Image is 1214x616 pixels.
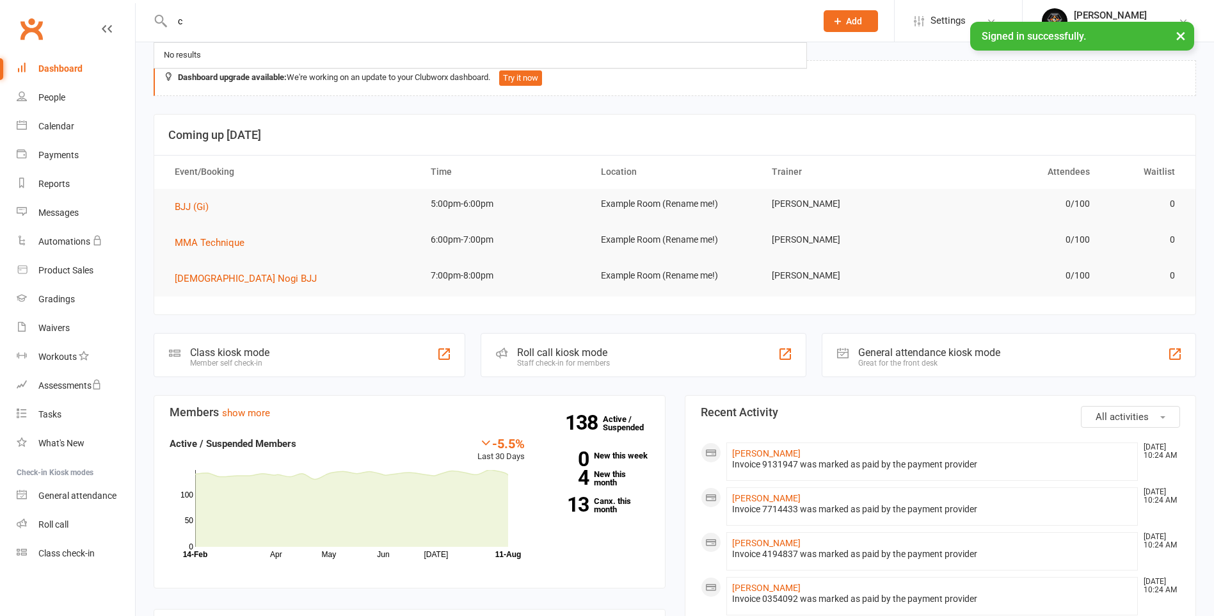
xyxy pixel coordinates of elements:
td: Example Room (Rename me!) [589,261,760,291]
button: Add [824,10,878,32]
div: Gradings [38,294,75,304]
a: [PERSON_NAME] [732,583,801,593]
span: Add [846,16,862,26]
a: Gradings [17,285,135,314]
td: 0 [1101,261,1186,291]
span: MMA Technique [175,237,244,248]
a: People [17,83,135,112]
a: 4New this month [544,470,650,487]
th: Time [419,156,589,188]
div: No results [160,46,205,65]
a: Clubworx [15,13,47,45]
strong: Dashboard upgrade available: [178,72,287,82]
img: thumb_image1660268831.png [1042,8,1067,34]
td: 0/100 [930,189,1101,219]
td: Example Room (Rename me!) [589,189,760,219]
td: Example Room (Rename me!) [589,225,760,255]
span: Settings [930,6,966,35]
span: BJJ (Gi) [175,201,209,213]
a: Roll call [17,510,135,539]
button: All activities [1081,406,1180,428]
td: 0 [1101,189,1186,219]
td: [PERSON_NAME] [760,225,930,255]
div: Automations [38,236,90,247]
a: Tasks [17,400,135,429]
strong: 138 [565,413,603,432]
div: General attendance kiosk mode [858,346,1000,359]
th: Location [589,156,760,188]
div: Roll call kiosk mode [517,346,610,359]
button: MMA Technique [175,235,253,250]
div: People [38,92,65,102]
h3: Recent Activity [701,406,1181,419]
a: Assessments [17,371,135,400]
span: All activities [1096,411,1149,423]
a: [PERSON_NAME] [732,493,801,503]
div: Assessments [38,380,102,391]
a: What's New [17,429,135,458]
button: Try it now [499,70,542,86]
div: Class kiosk mode [190,346,269,359]
h3: Members [170,406,650,419]
a: Class kiosk mode [17,539,135,568]
td: 0/100 [930,225,1101,255]
a: Calendar [17,112,135,141]
h3: Coming up [DATE] [168,129,1181,142]
div: Invoice 9131947 was marked as paid by the payment provider [732,459,1133,470]
a: Dashboard [17,54,135,83]
div: Tasks [38,409,61,419]
a: show more [222,407,270,419]
div: Waivers [38,323,70,333]
div: Invoice 4194837 was marked as paid by the payment provider [732,549,1133,560]
th: Attendees [930,156,1101,188]
a: Reports [17,170,135,199]
div: Last 30 Days [477,436,525,464]
div: [PERSON_NAME] [1074,10,1147,21]
a: Payments [17,141,135,170]
button: [DEMOGRAPHIC_DATA] Nogi BJJ [175,271,326,286]
time: [DATE] 10:24 AM [1137,443,1179,460]
div: General attendance [38,490,116,501]
td: 0/100 [930,261,1101,291]
strong: 0 [544,450,589,469]
input: Search... [168,12,807,30]
a: 13Canx. this month [544,497,650,514]
div: What's New [38,438,84,448]
div: Dashboard [38,63,83,74]
td: 7:00pm-8:00pm [419,261,589,291]
div: -5.5% [477,436,525,450]
button: × [1169,22,1192,49]
time: [DATE] 10:24 AM [1137,578,1179,594]
a: 138Active / Suspended [603,405,659,441]
div: Class check-in [38,548,95,558]
div: We're working on an update to your Clubworx dashboard. [154,60,1196,96]
a: General attendance kiosk mode [17,482,135,510]
strong: 4 [544,468,589,487]
div: Staff check-in for members [517,359,610,368]
td: 0 [1101,225,1186,255]
a: [PERSON_NAME] [732,538,801,548]
div: Calendar [38,121,74,131]
strong: Active / Suspended Members [170,438,296,450]
a: [PERSON_NAME] [732,448,801,458]
a: Messages [17,199,135,227]
td: [PERSON_NAME] [760,261,930,291]
th: Event/Booking [163,156,419,188]
button: BJJ (Gi) [175,199,218,215]
a: Workouts [17,343,135,371]
a: 0New this week [544,451,650,460]
td: 5:00pm-6:00pm [419,189,589,219]
th: Waitlist [1101,156,1186,188]
div: Messages [38,207,79,218]
div: Payments [38,150,79,160]
span: [DEMOGRAPHIC_DATA] Nogi BJJ [175,273,317,284]
time: [DATE] 10:24 AM [1137,533,1179,549]
time: [DATE] 10:24 AM [1137,488,1179,505]
span: Signed in successfully. [982,30,1086,42]
strong: 13 [544,495,589,514]
div: Invoice 0354092 was marked as paid by the payment provider [732,594,1133,604]
a: Automations [17,227,135,256]
div: Member self check-in [190,359,269,368]
div: Roll call [38,519,68,530]
div: Freestyle MMA [1074,21,1147,33]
